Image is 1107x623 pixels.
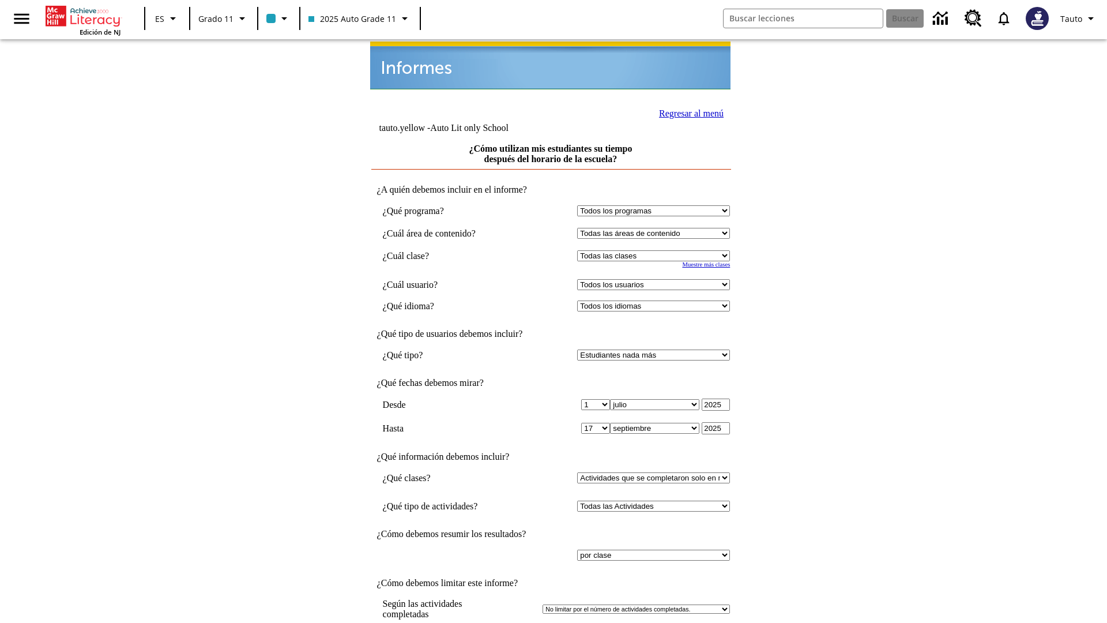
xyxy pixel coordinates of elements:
[989,3,1019,33] a: Notificaciones
[5,2,39,36] button: Abrir el menú lateral
[155,13,164,25] span: ES
[383,599,541,620] td: Según las actividades completadas
[1056,8,1102,29] button: Perfil/Configuración
[149,8,186,29] button: Lenguaje: ES, Selecciona un idioma
[46,3,121,36] div: Portada
[80,28,121,36] span: Edición de NJ
[926,3,958,35] a: Centro de información
[383,279,513,290] td: ¿Cuál usuario?
[371,329,731,339] td: ¿Qué tipo de usuarios debemos incluir?
[194,8,254,29] button: Grado: Grado 11, Elige un grado
[304,8,416,29] button: Clase: 2025 Auto Grade 11, Selecciona una clase
[383,250,513,261] td: ¿Cuál clase?
[383,350,513,361] td: ¿Qué tipo?
[383,399,513,411] td: Desde
[1019,3,1056,33] button: Escoja un nuevo avatar
[371,578,731,588] td: ¿Cómo debemos limitar este informe?
[371,529,731,539] td: ¿Cómo debemos resumir los resultados?
[308,13,396,25] span: 2025 Auto Grade 11
[682,261,730,268] a: Muestre más clases
[198,13,234,25] span: Grado 11
[383,228,476,238] nobr: ¿Cuál área de contenido?
[1026,7,1049,30] img: Avatar
[262,8,296,29] button: El color de la clase es azul claro. Cambiar el color de la clase.
[383,301,513,311] td: ¿Qué idioma?
[659,108,724,118] a: Regresar al menú
[469,144,632,164] a: ¿Cómo utilizan mis estudiantes su tiempo después del horario de la escuela?
[370,42,731,89] img: header
[371,378,731,388] td: ¿Qué fechas debemos mirar?
[958,3,989,34] a: Centro de recursos, Se abrirá en una pestaña nueva.
[430,123,509,133] nobr: Auto Lit only School
[383,422,513,434] td: Hasta
[724,9,883,28] input: Buscar campo
[1060,13,1082,25] span: Tauto
[383,472,513,483] td: ¿Qué clases?
[383,205,513,216] td: ¿Qué programa?
[379,123,590,133] td: tauto.yellow -
[383,501,513,512] td: ¿Qué tipo de actividades?
[371,185,731,195] td: ¿A quién debemos incluir en el informe?
[371,452,731,462] td: ¿Qué información debemos incluir?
